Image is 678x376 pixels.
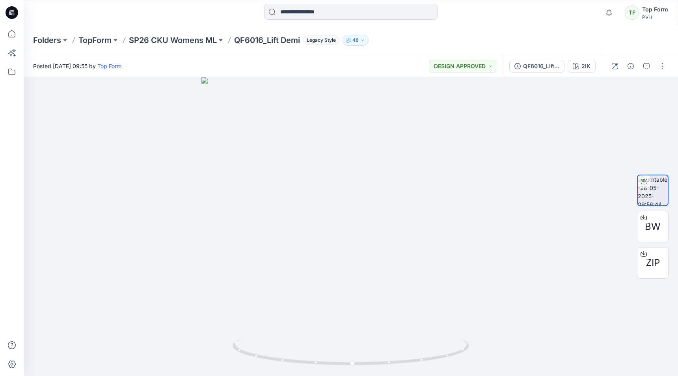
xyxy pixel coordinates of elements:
div: 2IK [581,62,590,71]
button: 2IK [568,60,596,73]
div: TF [625,6,639,20]
span: Legacy Style [303,35,339,45]
span: ZIP [646,256,660,270]
a: Top Form [97,63,121,69]
button: 48 [343,35,369,46]
span: BW [645,220,661,234]
div: Top Form [642,5,668,14]
div: QF6016_Lift Demi_V01 [523,62,559,71]
button: Details [624,60,637,73]
button: Legacy Style [300,35,339,46]
p: 48 [352,36,359,45]
a: Folders [33,35,61,46]
button: QF6016_Lift Demi_V01 [509,60,564,73]
a: SP26 CKU Womens ML [129,35,217,46]
span: Posted [DATE] 09:55 by [33,62,121,70]
a: TopForm [78,35,112,46]
p: QF6016_Lift Demi [234,35,300,46]
img: turntable-26-05-2025-09:56:44 [638,175,668,205]
div: PVH [642,14,668,20]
